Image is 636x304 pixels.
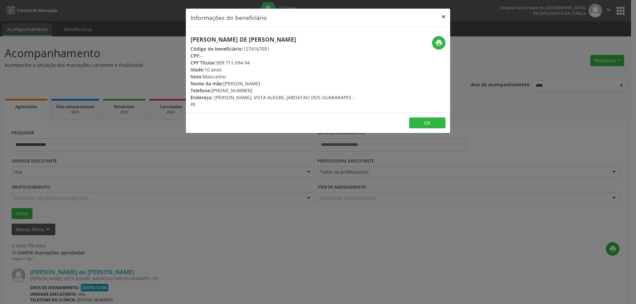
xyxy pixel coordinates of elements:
[190,36,357,43] h5: [PERSON_NAME] de [PERSON_NAME]
[190,60,216,66] span: CPF Titular:
[409,117,446,129] button: OK
[190,59,357,66] div: 009.711.094-94
[190,52,357,59] div: --
[190,53,200,59] span: CPF:
[190,45,357,52] div: 1274167051
[190,87,357,94] div: [PHONE_NUMBER]
[190,94,213,101] span: Endereço:
[190,73,357,80] div: Masculino
[190,87,211,94] span: Telefone:
[190,46,243,52] span: Código do beneficiário:
[190,13,267,22] h5: Informações do beneficiário
[190,66,357,73] div: 10 anos
[190,94,354,108] span: [PERSON_NAME], VISTA ALEGRE, JABOATAO DOS GUARARAPES - PE
[190,80,357,87] div: [PERSON_NAME]
[190,73,203,80] span: Sexo:
[437,9,450,25] button: Close
[190,80,223,87] span: Nome da mãe:
[435,39,443,46] i: print
[190,66,204,73] span: Idade:
[432,36,446,50] button: print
